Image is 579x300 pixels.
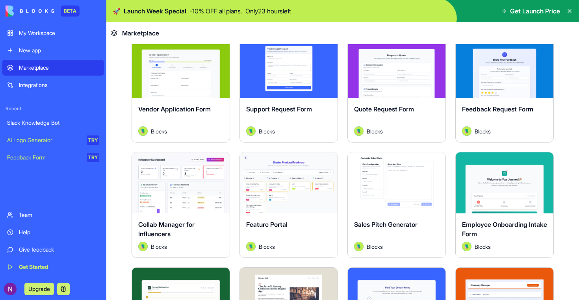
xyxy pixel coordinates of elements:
[151,243,167,251] span: Blocks
[246,126,256,136] img: Avatar
[138,242,148,251] img: Avatar
[19,263,99,271] div: Get Started
[2,60,104,76] a: Marketplace
[245,6,291,16] p: Only 23 hours left
[87,153,99,162] div: TRY
[246,220,288,228] span: Feature Portal
[19,46,99,54] div: New app
[367,243,383,251] span: Blocks
[354,242,364,251] img: Avatar
[124,6,186,16] span: Launch Week Special
[87,135,99,145] div: TRY
[7,136,81,144] div: AI Logo Generator
[19,64,99,72] div: Marketplace
[246,105,312,113] span: Support Request Form
[455,152,554,258] a: Employee Onboarding Intake FormAvatarBlocks
[138,220,195,238] span: Collab Manager for Influencers
[132,37,230,143] a: Vendor Application FormAvatarBlocks
[138,105,211,113] span: Vendor Application Form
[7,119,99,127] div: Slack Knowledge Bot
[2,207,104,223] a: Team
[354,126,364,136] img: Avatar
[462,126,471,136] img: Avatar
[6,6,54,17] img: logo
[113,6,121,16] span: 🚀
[2,77,104,93] a: Integrations
[6,6,80,17] a: BETA
[2,242,104,257] a: Give feedback
[367,127,383,135] span: Blocks
[2,115,104,131] a: Slack Knowledge Bot
[2,132,104,148] a: AI Logo GeneratorTRY
[347,152,446,258] a: Sales Pitch GeneratorAvatarBlocks
[4,283,17,295] img: ACg8ocLMEAybY4rhZhah6a2yHoZ4E0Kgoi9kGCe0mf2Zu061G4rFBA=s96-c
[239,37,338,143] a: Support Request FormAvatarBlocks
[2,106,104,112] span: Recent
[24,283,54,295] button: Upgrade
[122,28,159,38] span: Marketplace
[19,246,99,254] div: Give feedback
[2,224,104,240] a: Help
[2,259,104,275] a: Get Started
[354,220,418,228] span: Sales Pitch Generator
[19,211,99,219] div: Team
[61,6,80,17] div: BETA
[2,25,104,41] a: My Workspace
[462,242,471,251] img: Avatar
[475,243,491,251] span: Blocks
[2,150,104,165] a: Feedback FormTRY
[19,81,99,89] div: Integrations
[510,6,560,16] span: Get Launch Price
[246,242,256,251] img: Avatar
[2,43,104,58] a: New app
[347,37,446,143] a: Quote Request FormAvatarBlocks
[462,105,533,113] span: Feedback Request Form
[462,220,547,238] span: Employee Onboarding Intake Form
[259,243,275,251] span: Blocks
[239,152,338,258] a: Feature PortalAvatarBlocks
[354,105,414,113] span: Quote Request Form
[24,285,54,293] a: Upgrade
[19,228,99,236] div: Help
[189,6,242,16] p: - 10 % OFF all plans.
[138,126,148,136] img: Avatar
[475,127,491,135] span: Blocks
[132,152,230,258] a: Collab Manager for InfluencersAvatarBlocks
[19,29,99,37] div: My Workspace
[151,127,167,135] span: Blocks
[259,127,275,135] span: Blocks
[455,37,554,143] a: Feedback Request FormAvatarBlocks
[7,154,81,161] div: Feedback Form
